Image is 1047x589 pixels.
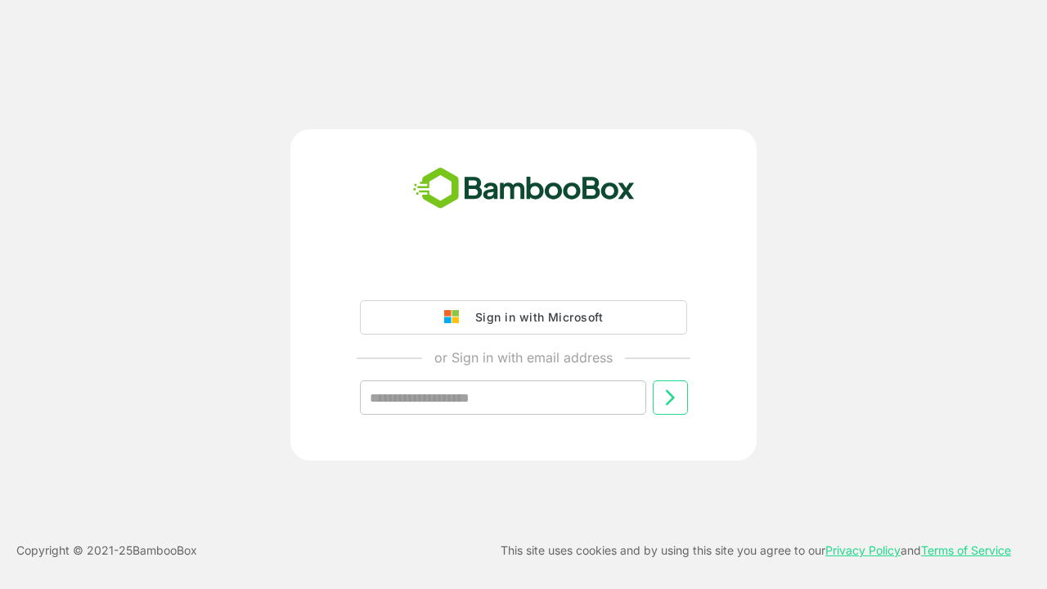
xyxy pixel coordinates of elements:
p: or Sign in with email address [434,348,613,367]
img: google [444,310,467,325]
div: Sign in with Microsoft [467,307,603,328]
a: Terms of Service [921,543,1011,557]
p: Copyright © 2021- 25 BambooBox [16,541,197,560]
button: Sign in with Microsoft [360,300,687,335]
img: bamboobox [404,162,644,216]
p: This site uses cookies and by using this site you agree to our and [501,541,1011,560]
a: Privacy Policy [825,543,901,557]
